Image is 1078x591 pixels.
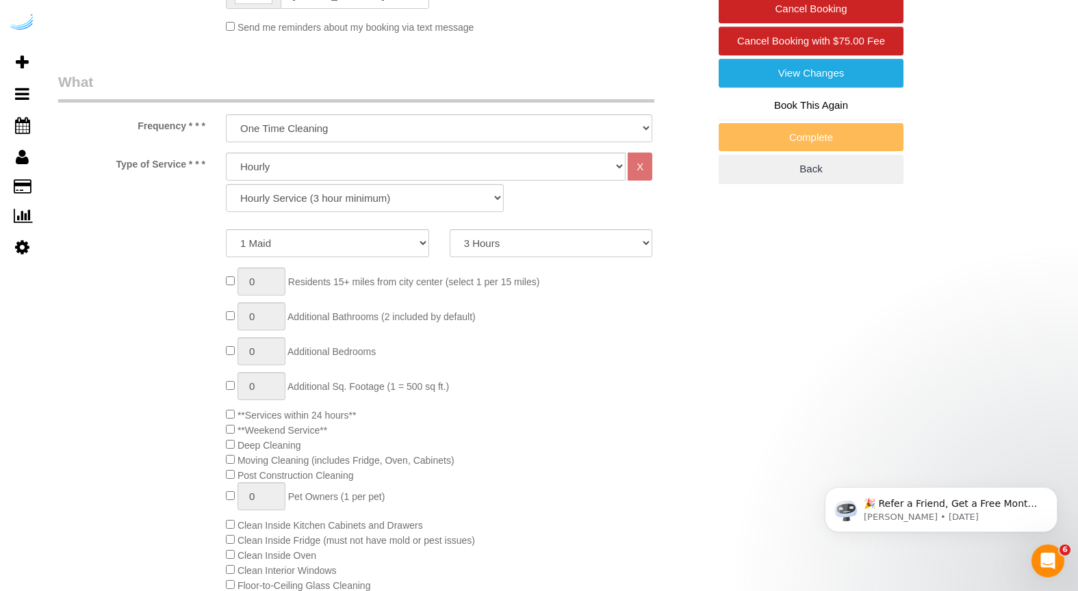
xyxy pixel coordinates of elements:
a: Back [719,155,903,183]
span: Clean Interior Windows [238,565,337,576]
span: Cancel Booking with $75.00 Fee [737,35,885,47]
span: Clean Inside Fridge (must not have mold or pest issues) [238,535,475,546]
img: Automaid Logo [8,14,36,33]
label: Type of Service * * * [48,153,216,171]
legend: What [58,72,654,103]
span: Clean Inside Kitchen Cabinets and Drawers [238,520,423,531]
a: Book This Again [719,91,903,120]
span: 6 [1060,544,1070,555]
label: Frequency * * * [48,114,216,133]
span: Additional Bathrooms (2 included by default) [287,311,476,322]
a: View Changes [719,59,903,88]
iframe: Intercom notifications message [804,458,1078,554]
span: Post Construction Cleaning [238,470,354,481]
span: Floor-to-Ceiling Glass Cleaning [238,580,371,591]
span: Send me reminders about my booking via text message [238,22,474,33]
span: Deep Cleaning [238,440,301,451]
span: Additional Bedrooms [287,346,376,357]
span: **Services within 24 hours** [238,410,357,421]
span: Moving Cleaning (includes Fridge, Oven, Cabinets) [238,455,454,466]
span: Additional Sq. Footage (1 = 500 sq ft.) [287,381,449,392]
a: Cancel Booking with $75.00 Fee [719,27,903,55]
span: Clean Inside Oven [238,550,316,561]
span: Pet Owners (1 per pet) [288,491,385,502]
iframe: Intercom live chat [1031,544,1064,577]
span: Residents 15+ miles from city center (select 1 per 15 miles) [288,276,540,287]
